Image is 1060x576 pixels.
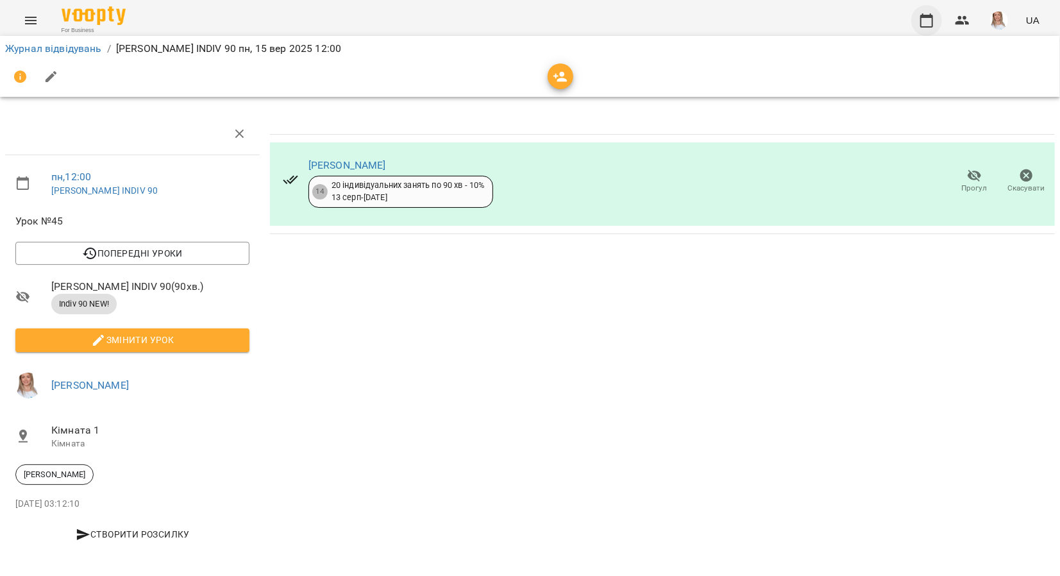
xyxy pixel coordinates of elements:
[308,159,386,171] a: [PERSON_NAME]
[51,423,249,438] span: Кімната 1
[15,5,46,36] button: Menu
[332,180,485,203] div: 20 індивідуальних занять по 90 хв - 10% 13 серп - [DATE]
[15,242,249,265] button: Попередні уроки
[62,6,126,25] img: Voopty Logo
[116,41,342,56] p: [PERSON_NAME] INDIV 90 пн, 15 вер 2025 12:00
[21,527,244,542] span: Створити розсилку
[5,41,1055,56] nav: breadcrumb
[51,437,249,450] p: Кімната
[107,41,111,56] li: /
[1026,13,1039,27] span: UA
[15,328,249,352] button: Змінити урок
[16,469,93,480] span: [PERSON_NAME]
[62,26,126,35] span: For Business
[15,523,249,546] button: Створити розсилку
[5,42,102,55] a: Журнал відвідувань
[51,379,129,391] a: [PERSON_NAME]
[948,164,1000,199] button: Прогул
[15,373,41,398] img: a3864db21cf396e54496f7cceedc0ca3.jpg
[1008,183,1045,194] span: Скасувати
[1000,164,1052,199] button: Скасувати
[15,464,94,485] div: [PERSON_NAME]
[312,184,328,199] div: 14
[51,171,91,183] a: пн , 12:00
[51,279,249,294] span: [PERSON_NAME] INDIV 90 ( 90 хв. )
[15,214,249,229] span: Урок №45
[51,298,117,310] span: Indiv 90 NEW!
[990,12,1008,30] img: a3864db21cf396e54496f7cceedc0ca3.jpg
[1021,8,1045,32] button: UA
[26,332,239,348] span: Змінити урок
[962,183,988,194] span: Прогул
[26,246,239,261] span: Попередні уроки
[51,185,158,196] a: [PERSON_NAME] INDIV 90
[15,498,249,511] p: [DATE] 03:12:10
